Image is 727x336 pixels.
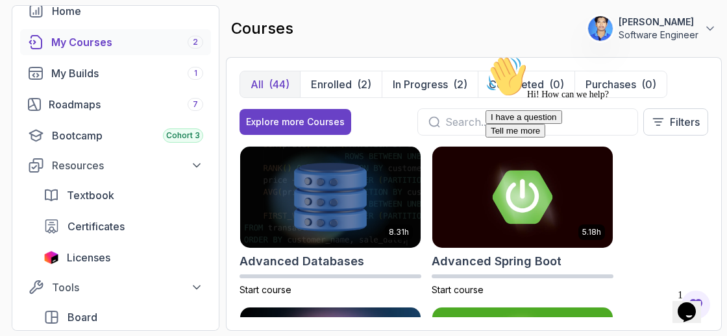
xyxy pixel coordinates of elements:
[240,252,364,270] h2: Advanced Databases
[311,77,352,92] p: Enrolled
[52,280,203,295] div: Tools
[67,187,114,203] span: Textbook
[43,251,59,264] img: jetbrains icon
[432,252,561,270] h2: Advanced Spring Boot
[300,71,382,97] button: Enrolled(2)
[5,39,129,49] span: Hi! How can we help?
[619,29,698,42] p: Software Engineer
[453,77,467,92] div: (2)
[246,115,345,128] div: Explore more Courses
[251,77,264,92] p: All
[36,182,211,208] a: textbook
[240,109,351,135] button: Explore more Courses
[20,154,211,177] button: Resources
[20,29,211,55] a: courses
[193,99,198,110] span: 7
[619,16,698,29] p: [PERSON_NAME]
[52,128,203,143] div: Bootcamp
[20,60,211,86] a: builds
[52,3,203,19] div: Home
[240,284,291,295] span: Start course
[52,158,203,173] div: Resources
[240,147,421,248] img: Advanced Databases card
[36,245,211,270] a: licenses
[20,276,211,299] button: Tools
[193,37,198,47] span: 2
[382,71,478,97] button: In Progress(2)
[389,227,409,237] p: 8.31h
[672,284,714,323] iframe: chat widget
[68,309,97,325] span: Board
[20,91,211,117] a: roadmaps
[480,51,714,278] iframe: chat widget
[67,250,110,265] span: Licenses
[588,16,613,41] img: user profile image
[357,77,371,92] div: (2)
[587,16,717,42] button: user profile image[PERSON_NAME]Software Engineer
[5,73,65,87] button: Tell me more
[5,5,47,47] img: :wave:
[36,213,211,239] a: certificates
[240,71,300,97] button: All(44)
[432,284,484,295] span: Start course
[36,304,211,330] a: board
[5,60,82,73] button: I have a question
[445,114,627,130] input: Search...
[68,219,125,234] span: Certificates
[51,66,203,81] div: My Builds
[49,97,203,112] div: Roadmaps
[166,130,200,141] span: Cohort 3
[393,77,448,92] p: In Progress
[194,68,197,78] span: 1
[51,34,203,50] div: My Courses
[269,77,290,92] div: (44)
[231,18,293,39] h2: courses
[478,71,574,97] button: Completed(0)
[432,147,613,248] img: Advanced Spring Boot card
[20,123,211,149] a: bootcamp
[5,5,239,87] div: 👋Hi! How can we help?I have a questionTell me more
